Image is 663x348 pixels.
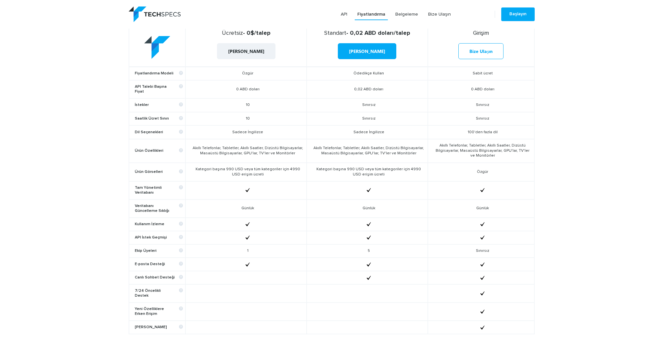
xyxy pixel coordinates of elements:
font: Akıllı Telefonlar, Tabletler, Akıllı Saatler, Dizüstü Bilgisayarlar, Masaüstü Bilgisayarlar, GPU'... [313,146,424,155]
font: Sınırsız [476,117,489,121]
font: Bize Ulaşın [428,12,451,17]
a: Belgeleme [393,8,421,20]
font: 1 [247,249,249,253]
font: Sadece İngilizce [353,130,384,134]
a: Bize Ulaşın [426,8,453,20]
font: Standart [324,30,346,36]
font: İstekler [135,103,149,107]
font: Kategori başına 990 USD veya tüm kategoriler için 4990 USD erişim ücreti [316,167,421,176]
font: Ürün Özellikleri [135,149,163,153]
font: API [341,12,347,17]
font: Tam Yönetimli Veritabanı [135,186,162,195]
font: [PERSON_NAME] [228,48,264,54]
font: 10 [246,117,250,121]
font: Akıllı Telefonlar, Tabletler, Akıllı Saatler, Dizüstü Bilgisayarlar, Masaüstü Bilgisayarlar, GPU'... [436,144,529,158]
img: table-logo.png [144,36,170,59]
font: - 0,02 ABD doları/talep [346,30,410,36]
font: 5 [368,249,370,253]
font: Sınırsız [476,249,489,253]
font: Saatlik Ücret Sınırı [135,117,169,121]
font: Günlük [363,206,375,210]
font: [PERSON_NAME] [349,48,385,54]
font: Dil Seçenekleri [135,130,163,134]
font: Fiyatlandırma [357,12,385,17]
a: [PERSON_NAME] [338,43,396,59]
font: Ürün Görselleri [135,170,163,174]
font: 7/24 Öncelikli Destek [135,289,161,298]
font: 10 [246,103,250,107]
font: Kategori başına 990 USD veya tüm kategoriler için 4990 USD erişim ücreti [196,167,300,176]
font: Canlı Sohbet Desteği [135,276,175,279]
font: - 0$/talep [243,30,271,36]
font: Yeni Özelliklere Erken Erişim [135,307,164,316]
img: logo [129,6,181,22]
font: 0,02 ABD doları [354,87,383,91]
a: Fiyatlandırma [355,8,388,20]
a: Bize Ulaşın [458,43,504,59]
font: Günlük [241,206,254,210]
font: Özgür [477,170,488,174]
font: Sadece İngilizce [232,130,263,134]
font: E-posta Desteği [135,262,165,266]
font: Ücretsiz [222,30,243,36]
font: API Talebi Başına Fiyat [135,85,167,94]
font: 100'den fazla dil [468,130,498,134]
font: Günlük [476,206,489,210]
font: Veritabanı Güncelleme Sıklığı [135,204,169,213]
font: Ekip Üyeleri [135,249,157,253]
font: Belgeleme [395,12,418,17]
font: Özgür [242,71,253,75]
font: Sınırsız [476,103,489,107]
font: Sabit ücret [473,71,493,75]
font: API İstek Geçmişi [135,236,167,239]
font: Kullanım İzleme [135,222,164,226]
font: Akıllı Telefonlar, Tabletler, Akıllı Saatler, Dizüstü Bilgisayarlar, Masaüstü Bilgisayarlar, GPU'... [193,146,303,155]
a: Başlayın [501,7,535,21]
font: Ödedikçe Kullan [353,71,384,75]
a: [PERSON_NAME] [217,43,275,59]
font: [PERSON_NAME] [135,325,167,329]
font: Sınırsız [362,117,376,121]
font: Sınırsız [362,103,376,107]
a: API [338,8,350,20]
font: Fiyatlandırma Modeli [135,71,173,75]
font: Başlayın [509,12,527,16]
font: 0 ABD doları [471,87,494,91]
font: Bize Ulaşın [469,48,492,54]
font: 0 ABD doları [236,87,260,91]
font: Girişim [473,30,489,36]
